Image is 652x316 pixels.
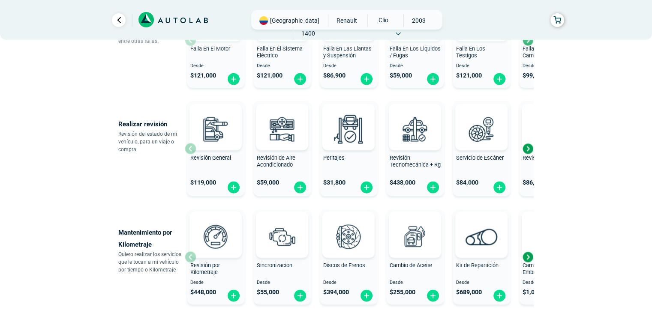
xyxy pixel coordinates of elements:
[323,262,365,268] span: Discos de Frenos
[390,45,441,59] span: Falla En Los Liquidos / Fugas
[257,63,308,69] span: Desde
[456,262,499,268] span: Kit de Repartición
[336,213,361,239] img: AD0BCuuxAAAAAElFTkSuQmCC
[190,45,230,52] span: Falla En El Motor
[463,110,500,148] img: escaner-v3.svg
[323,155,345,161] span: Peritajes
[493,181,506,194] img: fi_plus-circle2.svg
[190,155,231,161] span: Revisión General
[187,101,245,196] button: Revisión General $119,000
[187,209,245,304] button: Revisión por Kilometraje Desde $448,000
[332,14,362,27] span: RENAULT
[426,181,440,194] img: fi_plus-circle2.svg
[390,155,441,168] span: Revisión Tecnomecánica + Rg
[523,72,545,79] span: $ 99,000
[330,218,367,255] img: frenos2-v3.svg
[323,280,374,286] span: Desde
[323,63,374,69] span: Desde
[269,213,295,239] img: AD0BCuuxAAAAAElFTkSuQmCC
[519,209,577,304] button: Cambio de Kit de Embrague Desde $1,010,000
[456,179,478,186] span: $ 84,000
[190,63,241,69] span: Desde
[257,179,279,186] span: $ 59,000
[190,262,220,276] span: Revisión por Kilometraje
[390,179,415,186] span: $ 438,000
[323,72,346,79] span: $ 86,900
[336,106,361,131] img: AD0BCuuxAAAAAElFTkSuQmCC
[456,72,482,79] span: $ 121,000
[259,16,268,25] img: Flag of COLOMBIA
[402,213,428,239] img: AD0BCuuxAAAAAElFTkSuQmCC
[523,262,563,276] span: Cambio de Kit de Embrague
[529,218,567,255] img: kit_de_embrague-v3.svg
[402,106,428,131] img: AD0BCuuxAAAAAElFTkSuQmCC
[523,45,568,59] span: Falla En La Caja de Cambio
[320,101,378,196] button: Peritajes $31,800
[197,218,234,255] img: revision_por_kilometraje-v3.svg
[257,155,295,168] span: Revisión de Aire Acondicionado
[456,45,485,59] span: Falla En Los Testigos
[529,110,567,148] img: cambio_bateria-v3.svg
[270,16,319,25] span: [GEOGRAPHIC_DATA]
[456,155,504,161] span: Servicio de Escáner
[323,45,372,59] span: Falla En Las Llantas y Suspensión
[323,289,349,296] span: $ 394,000
[456,280,507,286] span: Desde
[197,110,234,148] img: revision_general-v3.svg
[469,106,494,131] img: AD0BCuuxAAAAAElFTkSuQmCC
[390,280,441,286] span: Desde
[253,209,311,304] button: Sincronizacion Desde $55,000
[293,289,307,302] img: fi_plus-circle2.svg
[390,63,441,69] span: Desde
[190,72,216,79] span: $ 121,000
[519,101,577,196] button: Revisión de Batería $86,900
[521,142,534,155] div: Next slide
[521,34,534,47] div: Next slide
[426,289,440,302] img: fi_plus-circle2.svg
[523,280,574,286] span: Desde
[320,209,378,304] button: Discos de Frenos Desde $394,000
[118,250,185,274] p: Quiero realizar los servicios que le tocan a mi vehículo por tiempo o Kilometraje
[523,63,574,69] span: Desde
[112,13,126,27] a: Ir al paso anterior
[493,72,506,86] img: fi_plus-circle2.svg
[360,289,373,302] img: fi_plus-circle2.svg
[453,101,511,196] button: Servicio de Escáner $84,000
[253,101,311,196] button: Revisión de Aire Acondicionado $59,000
[257,45,303,59] span: Falla En El Sistema Eléctrico
[323,179,346,186] span: $ 31,800
[263,218,301,255] img: sincronizacion-v3.svg
[466,228,498,245] img: correa_de_reparticion-v3.svg
[227,289,240,302] img: fi_plus-circle2.svg
[453,209,511,304] button: Kit de Repartición Desde $689,000
[396,110,434,148] img: revision_tecno_mecanica-v3.svg
[257,280,308,286] span: Desde
[330,110,367,148] img: peritaje-v3.svg
[257,262,292,268] span: Sincronizacion
[190,289,216,296] span: $ 448,000
[269,106,295,131] img: AD0BCuuxAAAAAElFTkSuQmCC
[523,155,569,161] span: Revisión de Batería
[190,179,216,186] span: $ 119,000
[203,106,228,131] img: AD0BCuuxAAAAAElFTkSuQmCC
[523,289,553,296] span: $ 1,010,000
[118,130,185,153] p: Revisión del estado de mi vehículo, para un viaje o compra.
[456,63,507,69] span: Desde
[293,72,307,86] img: fi_plus-circle2.svg
[227,181,240,194] img: fi_plus-circle2.svg
[469,213,494,239] img: AD0BCuuxAAAAAElFTkSuQmCC
[404,14,434,27] span: 2003
[521,250,534,263] div: Next slide
[523,179,545,186] span: $ 86,900
[426,72,440,86] img: fi_plus-circle2.svg
[227,72,240,86] img: fi_plus-circle2.svg
[360,181,373,194] img: fi_plus-circle2.svg
[390,289,415,296] span: $ 255,000
[263,110,301,148] img: aire_acondicionado-v3.svg
[293,181,307,194] img: fi_plus-circle2.svg
[386,209,444,304] button: Cambio de Aceite Desde $255,000
[390,262,432,268] span: Cambio de Aceite
[257,72,282,79] span: $ 121,000
[118,227,185,250] p: Mantenimiento por Kilometraje
[386,101,444,196] button: Revisión Tecnomecánica + Rg $438,000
